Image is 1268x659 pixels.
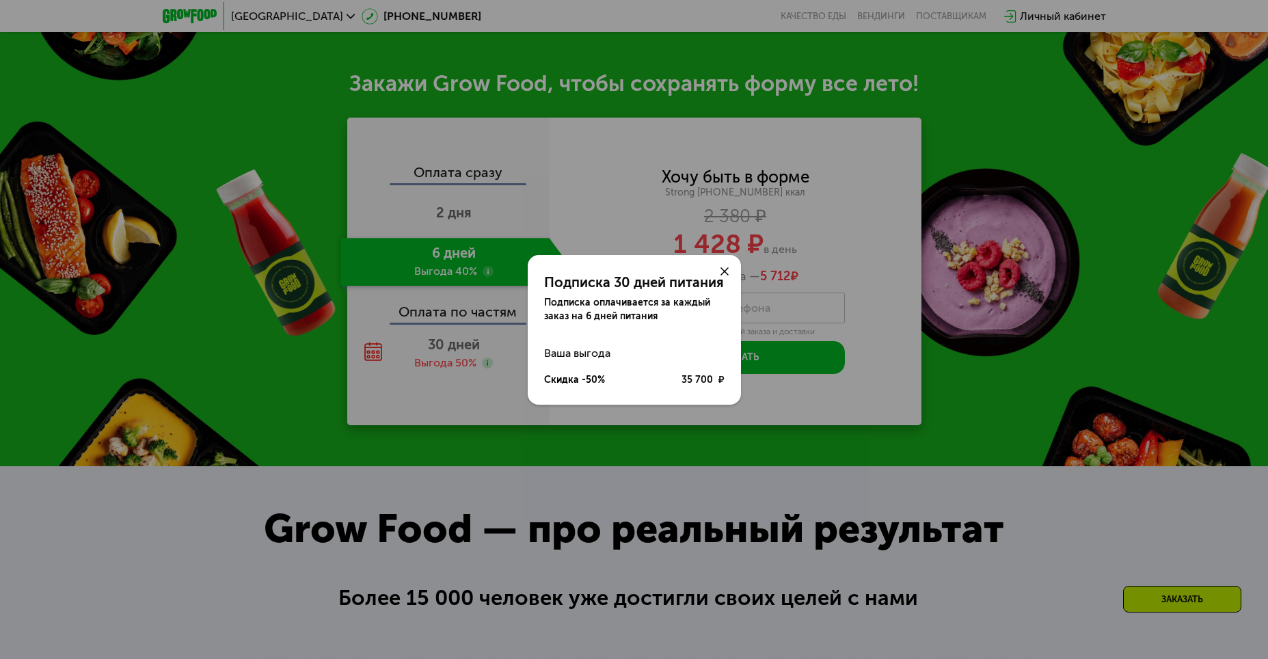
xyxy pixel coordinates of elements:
div: Скидка -50% [544,373,605,387]
div: Ваша выгода [544,340,725,367]
div: Подписка оплачивается за каждый заказ на 6 дней питания [544,296,725,323]
div: 35 700 [682,373,725,387]
div: Подписка 30 дней питания [544,274,725,291]
span: ₽ [718,373,725,387]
